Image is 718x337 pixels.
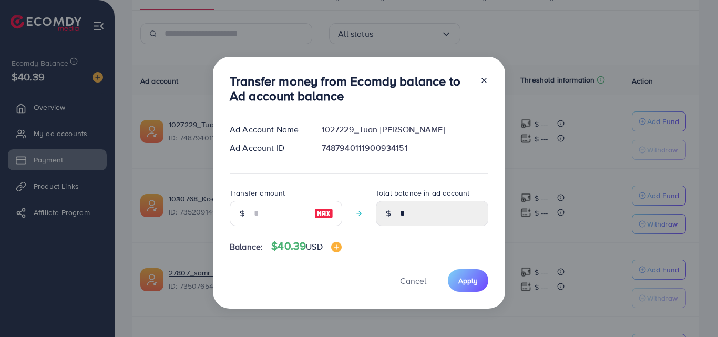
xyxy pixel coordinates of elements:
[221,124,313,136] div: Ad Account Name
[313,142,497,154] div: 7487940111900934151
[313,124,497,136] div: 1027229_Tuan [PERSON_NAME]
[221,142,313,154] div: Ad Account ID
[271,240,341,253] h4: $40.39
[448,269,488,292] button: Apply
[376,188,469,198] label: Total balance in ad account
[331,242,342,252] img: image
[314,207,333,220] img: image
[458,275,478,286] span: Apply
[400,275,426,287] span: Cancel
[230,74,471,104] h3: Transfer money from Ecomdy balance to Ad account balance
[306,241,322,252] span: USD
[230,188,285,198] label: Transfer amount
[673,290,710,329] iframe: Chat
[387,269,439,292] button: Cancel
[230,241,263,253] span: Balance:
